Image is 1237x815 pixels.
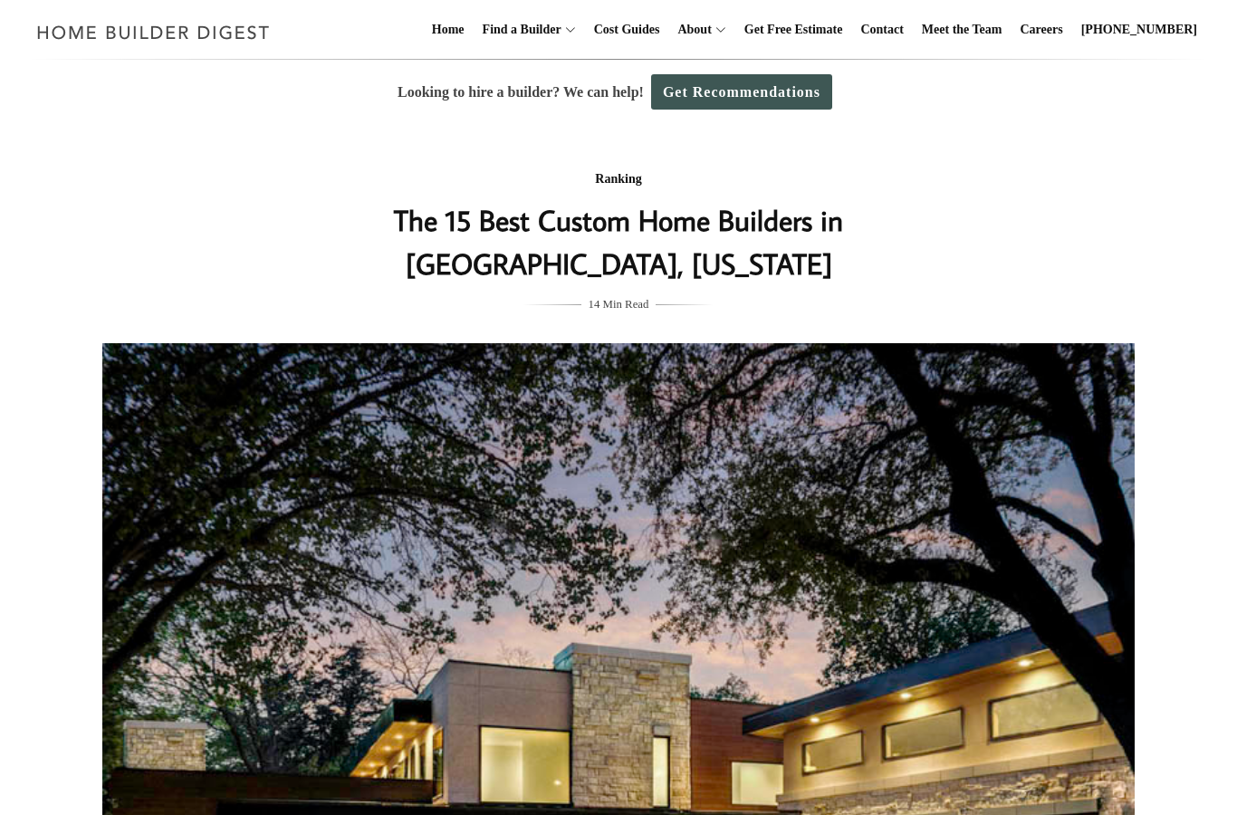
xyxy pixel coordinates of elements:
[670,1,711,59] a: About
[589,294,649,314] span: 14 Min Read
[425,1,472,59] a: Home
[29,14,278,50] img: Home Builder Digest
[853,1,910,59] a: Contact
[1013,1,1070,59] a: Careers
[915,1,1010,59] a: Meet the Team
[1074,1,1204,59] a: [PHONE_NUMBER]
[651,74,832,110] a: Get Recommendations
[587,1,667,59] a: Cost Guides
[737,1,850,59] a: Get Free Estimate
[475,1,561,59] a: Find a Builder
[595,172,641,186] a: Ranking
[257,198,980,285] h1: The 15 Best Custom Home Builders in [GEOGRAPHIC_DATA], [US_STATE]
